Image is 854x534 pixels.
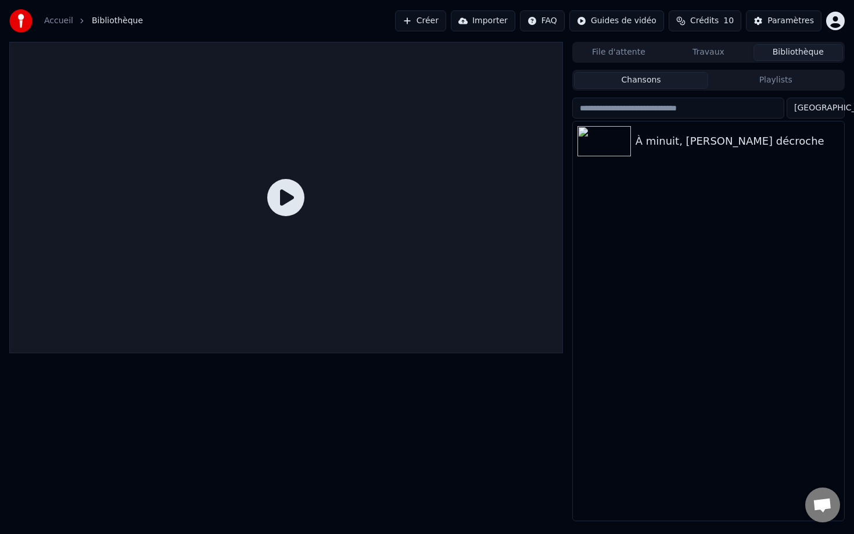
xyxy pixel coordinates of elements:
[574,44,663,61] button: File d'attente
[520,10,565,31] button: FAQ
[663,44,753,61] button: Travaux
[805,488,840,522] div: Ouvrir le chat
[753,44,843,61] button: Bibliothèque
[690,15,719,27] span: Crédits
[574,72,709,89] button: Chansons
[636,133,839,149] div: À minuit, [PERSON_NAME] décroche
[395,10,446,31] button: Créer
[92,15,143,27] span: Bibliothèque
[669,10,741,31] button: Crédits10
[746,10,821,31] button: Paramètres
[44,15,73,27] a: Accueil
[767,15,814,27] div: Paramètres
[9,9,33,33] img: youka
[723,15,734,27] span: 10
[569,10,664,31] button: Guides de vidéo
[44,15,143,27] nav: breadcrumb
[451,10,515,31] button: Importer
[708,72,843,89] button: Playlists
